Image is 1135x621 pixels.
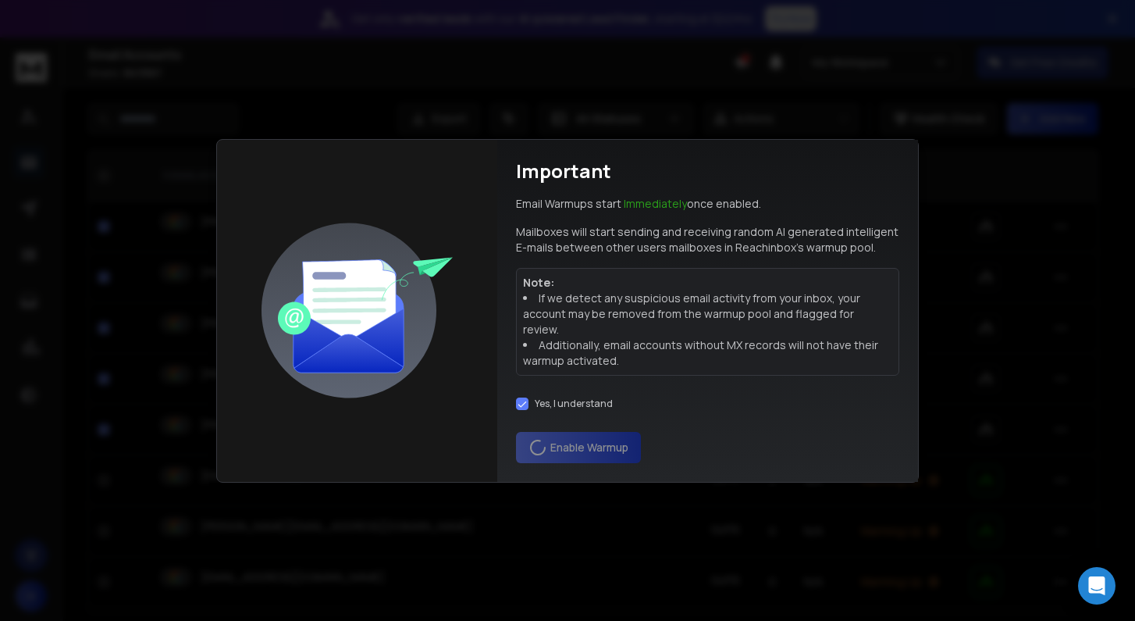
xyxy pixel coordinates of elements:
label: Yes, I understand [535,398,613,410]
p: Mailboxes will start sending and receiving random AI generated intelligent E-mails between other ... [516,224,899,255]
div: Open Intercom Messenger [1078,567,1115,605]
li: Additionally, email accounts without MX records will not have their warmup activated. [523,337,892,369]
h1: Important [516,159,611,184]
span: Immediately [624,196,687,211]
p: Email Warmups start once enabled. [516,196,761,212]
p: Note: [523,275,892,291]
li: If we detect any suspicious email activity from your inbox, your account may be removed from the ... [523,291,892,337]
